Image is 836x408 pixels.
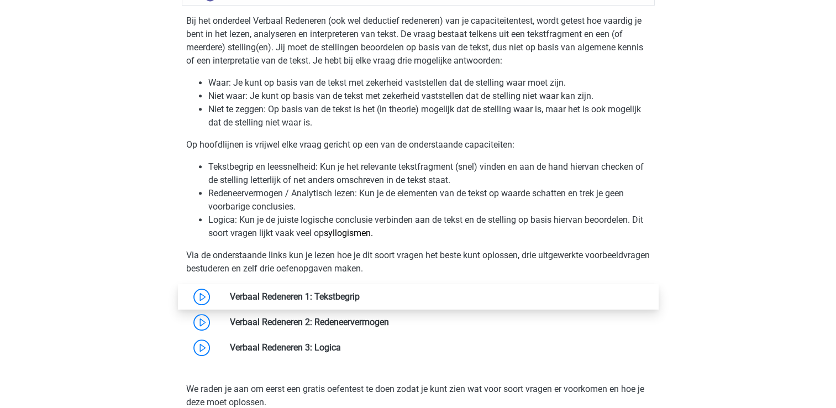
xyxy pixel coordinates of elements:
[208,160,650,187] li: Tekstbegrip en leessnelheid: Kun je het relevante tekstfragment (snel) vinden en aan de hand hier...
[222,316,654,329] div: Verbaal Redeneren 2: Redeneervermogen
[186,249,650,275] p: Via de onderstaande links kun je lezen hoe je dit soort vragen het beste kunt oplossen, drie uitg...
[208,76,650,90] li: Waar: Je kunt op basis van de tekst met zekerheid vaststellen dat de stelling waar moet zijn.
[324,228,373,238] a: syllogismen.
[208,103,650,129] li: Niet te zeggen: Op basis van de tekst is het (in theorie) mogelijk dat de stelling waar is, maar ...
[222,341,654,354] div: Verbaal Redeneren 3: Logica
[208,213,650,240] li: Logica: Kun je de juiste logische conclusie verbinden aan de tekst en de stelling op basis hierva...
[222,290,654,304] div: Verbaal Redeneren 1: Tekstbegrip
[186,14,650,67] p: Bij het onderdeel Verbaal Redeneren (ook wel deductief redeneren) van je capaciteitentest, wordt ...
[186,138,650,151] p: Op hoofdlijnen is vrijwel elke vraag gericht op een van de onderstaande capaciteiten:
[208,187,650,213] li: Redeneervermogen / Analytisch lezen: Kun je de elementen van de tekst op waarde schatten en trek ...
[208,90,650,103] li: Niet waar: Je kunt op basis van de tekst met zekerheid vaststellen dat de stelling niet waar kan ...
